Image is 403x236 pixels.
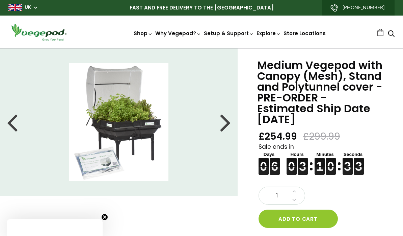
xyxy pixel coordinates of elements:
[259,158,269,166] figure: 0
[284,30,326,37] a: Store Locations
[257,30,281,37] a: Explore
[290,196,298,205] a: Decrease quantity by 1
[8,22,69,42] img: Vegepod
[298,158,308,166] figure: 3
[259,130,297,143] span: £254.99
[290,187,298,196] a: Increase quantity by 1
[303,130,340,143] span: £299.99
[270,158,280,166] figure: 6
[259,143,386,175] div: Sale ends in
[101,214,108,220] button: Close teaser
[326,158,336,166] figure: 0
[7,219,103,236] div: Close teaser
[134,30,153,37] a: Shop
[315,158,325,166] figure: 1
[257,60,386,125] h1: Medium Vegepod with Canopy (Mesh), Stand and Polytunnel cover - PRE-ORDER - Estimated Ship Date [...
[259,210,338,228] button: Add to cart
[354,158,364,166] figure: 3
[388,31,395,38] a: Search
[69,63,168,181] img: Medium Vegepod with Canopy (Mesh), Stand and Polytunnel cover - PRE-ORDER - Estimated Ship Date S...
[343,158,353,166] figure: 3
[8,4,22,11] img: gb_large.png
[266,191,289,200] span: 1
[204,30,254,37] a: Setup & Support
[287,158,297,166] figure: 0
[155,30,201,37] a: Why Vegepod?
[25,4,31,11] a: UK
